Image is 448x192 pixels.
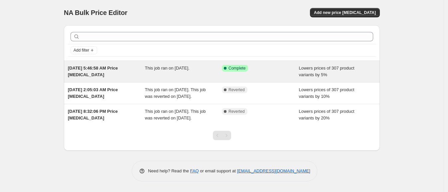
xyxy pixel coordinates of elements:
[310,8,380,17] button: Add new price [MEDICAL_DATA]
[68,66,118,77] span: [DATE] 5:46:58 AM Price [MEDICAL_DATA]
[314,10,376,15] span: Add new price [MEDICAL_DATA]
[228,109,245,114] span: Reverted
[299,66,355,77] span: Lowers prices of 307 product variants by 5%
[68,109,118,120] span: [DATE] 8:32:06 PM Price [MEDICAL_DATA]
[145,66,190,71] span: This job ran on [DATE].
[64,9,127,16] span: NA Bulk Price Editor
[299,109,355,120] span: Lowers prices of 307 product variants by 20%
[237,168,310,173] a: [EMAIL_ADDRESS][DOMAIN_NAME]
[68,87,118,99] span: [DATE] 2:05:03 AM Price [MEDICAL_DATA]
[199,168,237,173] span: or email support at
[145,87,206,99] span: This job ran on [DATE]. This job was reverted on [DATE].
[190,168,199,173] a: FAQ
[148,168,190,173] span: Need help? Read the
[74,48,89,53] span: Add filter
[299,87,355,99] span: Lowers prices of 307 product variants by 10%
[228,66,245,71] span: Complete
[213,131,231,140] nav: Pagination
[145,109,206,120] span: This job ran on [DATE]. This job was reverted on [DATE].
[71,46,97,54] button: Add filter
[228,87,245,93] span: Reverted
